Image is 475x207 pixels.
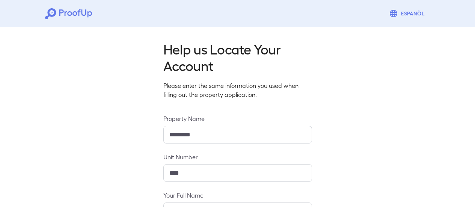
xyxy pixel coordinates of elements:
[163,191,312,199] label: Your Full Name
[163,81,312,99] p: Please enter the same information you used when filling out the property application.
[163,41,312,74] h2: Help us Locate Your Account
[163,114,312,123] label: Property Name
[163,153,312,161] label: Unit Number
[386,6,430,21] button: Espanõl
